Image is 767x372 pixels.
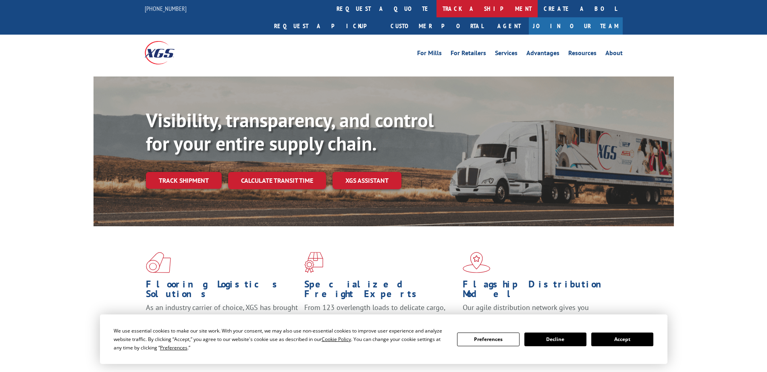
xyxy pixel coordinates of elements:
a: Resources [568,50,597,59]
p: From 123 overlength loads to delicate cargo, our experienced staff knows the best way to move you... [304,303,457,339]
h1: Flooring Logistics Solutions [146,279,298,303]
a: XGS ASSISTANT [333,172,401,189]
a: Advantages [526,50,559,59]
img: xgs-icon-total-supply-chain-intelligence-red [146,252,171,273]
img: xgs-icon-flagship-distribution-model-red [463,252,491,273]
span: Cookie Policy [322,336,351,343]
img: xgs-icon-focused-on-flooring-red [304,252,323,273]
a: Join Our Team [529,17,623,35]
a: Calculate transit time [228,172,326,189]
a: Services [495,50,518,59]
a: [PHONE_NUMBER] [145,4,187,12]
button: Accept [591,333,653,346]
a: For Retailers [451,50,486,59]
a: Track shipment [146,172,222,189]
button: Decline [524,333,586,346]
div: We use essential cookies to make our site work. With your consent, we may also use non-essential ... [114,327,447,352]
a: Agent [489,17,529,35]
b: Visibility, transparency, and control for your entire supply chain. [146,107,434,156]
a: Customer Portal [385,17,489,35]
a: About [605,50,623,59]
a: For Mills [417,50,442,59]
span: Our agile distribution network gives you nationwide inventory management on demand. [463,303,611,322]
h1: Specialized Freight Experts [304,279,457,303]
a: Request a pickup [268,17,385,35]
span: Preferences [160,344,187,351]
button: Preferences [457,333,519,346]
div: Cookie Consent Prompt [100,314,667,364]
h1: Flagship Distribution Model [463,279,615,303]
span: As an industry carrier of choice, XGS has brought innovation and dedication to flooring logistics... [146,303,298,331]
